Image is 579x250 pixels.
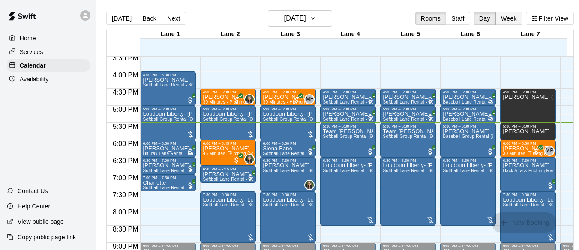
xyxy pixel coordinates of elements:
div: 5:30 PM – 6:30 PM: Team Amazeen [380,123,436,157]
span: Softball Group Rental (60 Min) [143,117,205,122]
span: 45 Minutes - Pitching (Softball) [203,151,266,156]
div: 9:00 PM – 11:59 PM [503,244,540,248]
img: Megan MacDonald [305,181,314,189]
div: 6:30 PM – 8:30 PM: Loudoun Liberty- Moseley [440,157,496,226]
div: Availability [7,73,90,86]
p: Copy public page link [18,233,76,241]
span: 30 Minutes - Hitting (Softball) [263,100,322,104]
div: Lane 6 [440,30,500,39]
span: All customers have paid [292,96,301,104]
div: Calendar [7,59,90,72]
span: All customers have paid [306,147,315,156]
span: Softball Lane Rental - 60 Minutes [203,202,271,207]
span: 6:00 PM [111,140,141,147]
div: 4:30 PM – 5:00 PM [323,90,358,94]
span: 3:30 PM [111,54,141,62]
span: All customers have paid [426,113,435,122]
div: Lane 4 [320,30,380,39]
span: Softball Lane Rental - 60 Minutes [383,168,451,173]
div: 5:30 PM – 6:30 PM [443,124,478,128]
div: 4:00 PM – 5:00 PM: Adam McDaniel [140,71,196,106]
div: 6:30 PM – 8:30 PM: Loudoun Liberty- Moseley [320,157,376,226]
span: All customers have paid [486,113,495,122]
span: Softball Lane Rental - 60 Minutes [263,168,331,173]
div: 6:30 PM – 7:30 PM: Jonathan Ehrich [500,157,556,191]
img: Megan MacDonald [245,155,254,164]
span: Softball Lane Rental - 60 Minutes [263,202,331,207]
span: Softball Lane Rental - 30 Minutes [323,100,391,104]
div: 5:00 PM – 5:30 PM [443,107,478,111]
span: Softball Group Rental (60 Min) [323,134,385,139]
span: All customers have paid [186,96,195,104]
span: All customers have paid [426,96,435,104]
span: 7:30 PM [111,191,141,199]
div: 9:00 PM – 11:59 PM [263,244,300,248]
div: 4:30 PM – 5:00 PM: Liliana Gooding [260,89,316,106]
span: Baseball Lane Rental - 30 Minutes [443,100,513,104]
span: All customers have paid [186,147,195,156]
div: 4:30 PM – 5:00 PM: William McCloskey [440,89,496,106]
button: Staff [446,12,470,25]
div: 5:00 PM – 6:00 PM [143,107,178,111]
p: Help Center [18,202,50,211]
p: Availability [20,75,49,83]
button: Next [162,12,186,25]
div: Lane 7 [500,30,560,39]
div: 9:00 PM – 11:59 PM [203,244,240,248]
span: Softball Group Rental (60 Min) [383,134,445,139]
div: 6:30 PM – 8:30 PM [323,158,358,163]
div: 6:30 PM – 8:30 PM [443,158,478,163]
div: 5:30 PM – 6:00 PM: Tremper [500,123,556,140]
div: 6:30 PM – 7:00 PM [143,158,178,163]
span: Softball Lane Rental - 30 Minutes [203,177,271,182]
span: All customers have paid [366,113,375,122]
p: Home [20,34,36,42]
div: 9:00 PM – 11:59 PM [383,244,420,248]
div: 6:00 PM – 6:30 PM [503,141,538,146]
div: 6:30 PM – 7:30 PM: Ruth McDonald [260,157,316,191]
span: All customers have paid [486,96,495,104]
div: 4:30 PM – 5:00 PM [203,90,238,94]
div: 9:00 PM – 11:59 PM [443,244,480,248]
div: 5:00 PM – 6:00 PM: Softball Group Rental (60 Min) [260,106,316,140]
div: 5:30 PM – 6:30 PM [323,124,358,128]
div: 6:00 PM – 6:30 PM: Siena Bane [260,140,316,157]
span: Mike Petrella [548,146,555,156]
div: 4:30 PM – 5:30 PM: Will Ricketts (Poopy) [500,89,556,123]
div: Matt Field [304,94,315,104]
span: All customers have paid [246,173,255,182]
span: 8:30 PM [111,226,141,233]
span: 6:30 PM [111,157,141,164]
p: View public page [18,217,64,226]
div: 4:30 PM – 5:00 PM [443,90,478,94]
span: 4:00 PM [111,71,141,79]
div: 6:30 PM – 7:00 PM: Savannah Clark [140,157,196,174]
a: Services [7,45,90,58]
div: Lane 2 [200,30,260,39]
div: 5:30 PM – 6:30 PM: Christopher Tremper [440,123,496,157]
div: 6:00 PM – 6:30 PM: Camden Hedrick [500,140,556,157]
p: Contact Us [18,187,48,195]
div: 4:30 PM – 5:00 PM: Magnolia Gooding [200,89,256,106]
p: Calendar [20,61,46,70]
span: All customers have paid [546,182,555,190]
div: 5:00 PM – 5:30 PM: Aurora Jusino-Rob [320,106,376,123]
button: Day [474,12,496,25]
p: Services [20,48,43,56]
span: All customers have paid [232,156,241,164]
img: Megan MacDonald [245,95,254,104]
span: Softball Lane Rental - 30 Minutes [323,117,391,122]
div: 5:00 PM – 6:00 PM [203,107,238,111]
div: 7:30 PM – 9:00 PM: Loudoun Liberty- Longest [260,191,316,243]
div: 5:30 PM – 6:30 PM: Team Amazeen [320,123,376,157]
div: 7:30 PM – 9:00 PM [203,193,238,197]
div: 6:00 PM – 6:45 PM: Cameron Young [200,140,256,166]
span: All customers have paid [186,182,195,190]
button: [DATE] [268,10,332,27]
span: Softball Lane Rental - 30 Minutes [383,100,451,104]
div: Megan MacDonald [244,94,255,104]
span: Softball Group Rental (60 Min) [203,117,265,122]
div: 5:00 PM – 5:30 PM: Luke Molloy [440,106,496,123]
div: 4:30 PM – 5:30 PM [503,90,538,94]
span: Softball Lane Rental - 60 Minutes [503,202,571,207]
